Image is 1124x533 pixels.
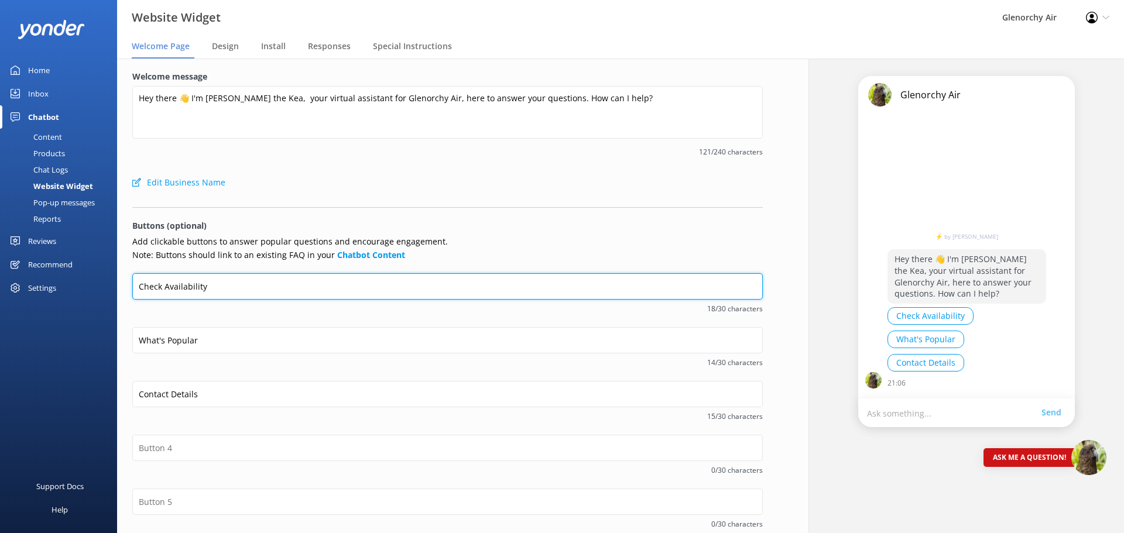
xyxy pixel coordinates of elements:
a: Website Widget [7,178,117,194]
span: 18/30 characters [132,303,763,314]
span: Welcome Page [132,40,190,52]
a: Products [7,145,117,161]
img: chatbot-avatar [865,372,882,388]
p: Add clickable buttons to answer popular questions and encourage engagement. Note: Buttons should ... [132,235,763,262]
div: Products [7,145,65,161]
span: Install [261,40,286,52]
a: Content [7,129,117,145]
a: Reports [7,211,117,227]
div: Website Widget [7,178,93,194]
p: Buttons (optional) [132,219,763,232]
a: Chat Logs [7,161,117,178]
label: Welcome message [132,70,763,83]
div: Help [52,498,68,521]
h3: Website Widget [132,8,221,27]
span: Responses [308,40,351,52]
button: Edit Business Name [132,171,225,194]
p: Ask something... [867,407,1041,418]
a: Pop-up messages [7,194,117,211]
input: Button 2 [132,327,763,353]
span: 15/30 characters [132,411,763,422]
textarea: Hey there 👋 I'm [PERSON_NAME] the Kea, your virtual assistant for Glenorchy Air, here to answer y... [132,86,763,139]
div: Settings [28,276,56,300]
span: Design [212,40,239,52]
div: Reports [7,211,61,227]
div: Reviews [28,229,56,253]
a: ⚡ by [PERSON_NAME] [887,233,1046,239]
p: Hey there 👋 I'm [PERSON_NAME] the Kea, your virtual assistant for Glenorchy Air, here to answer y... [887,249,1046,303]
img: 727-1747798537.jpg [1071,440,1106,475]
button: What's Popular [887,331,964,348]
input: Button 3 [132,381,763,407]
input: Button 1 [132,273,763,300]
img: chatbot-avatar [868,83,892,106]
div: Chat Logs [7,161,68,178]
button: Contact Details [887,354,964,372]
a: Chatbot Content [337,249,405,260]
span: 0/30 characters [132,465,763,476]
span: 0/30 characters [132,518,763,529]
div: Inbox [28,82,49,105]
button: Check Availability [887,307,974,325]
span: 121/240 characters [132,146,763,157]
div: Recommend [28,253,73,276]
span: Special Instructions [373,40,452,52]
img: yonder-white-logo.png [18,20,85,39]
input: Button 4 [132,435,763,461]
div: Home [28,59,50,82]
div: Ask me a question! [983,448,1075,467]
p: Glenorchy Air [892,88,961,101]
input: Button 5 [132,489,763,515]
div: Content [7,129,62,145]
div: Pop-up messages [7,194,95,211]
p: 21:06 [887,377,906,388]
div: Support Docs [36,474,84,498]
a: Send [1041,406,1066,419]
div: Chatbot [28,105,59,129]
span: 14/30 characters [132,357,763,368]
